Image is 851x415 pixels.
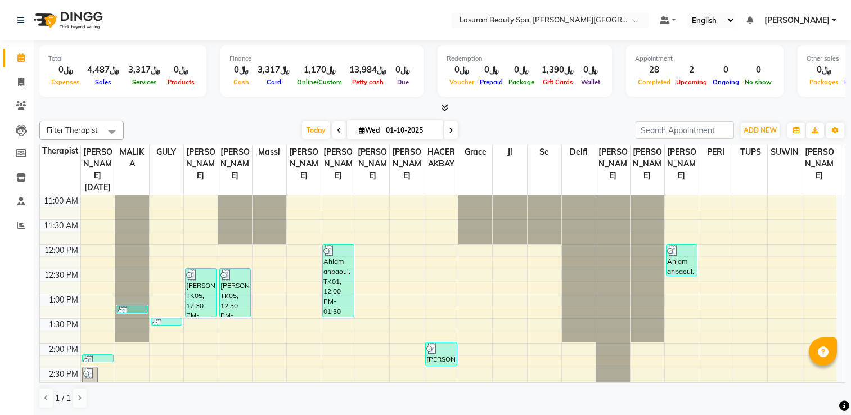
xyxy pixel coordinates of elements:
div: 0 [710,64,742,76]
div: ﷼0 [165,64,197,76]
div: ﷼3,317 [124,64,165,76]
span: Completed [635,78,673,86]
div: Finance [229,54,415,64]
span: Upcoming [673,78,710,86]
div: ﷼0 [506,64,537,76]
div: 12:30 PM [42,269,80,281]
span: Ongoing [710,78,742,86]
span: Package [506,78,537,86]
span: Gift Cards [540,78,576,86]
div: 12:00 PM [42,245,80,256]
span: Petty cash [349,78,386,86]
span: [PERSON_NAME] [287,145,321,183]
span: se [528,145,561,159]
button: ADD NEW [741,123,780,138]
div: 2:00 PM [47,344,80,355]
div: Appointment [635,54,775,64]
div: ﷼0 [48,64,83,76]
span: PERI [699,145,733,159]
div: ﷼0 [229,64,253,76]
span: [PERSON_NAME] [355,145,389,183]
div: Therapist [40,145,80,157]
img: logo [29,4,106,36]
div: ﷼3,317 [253,64,294,76]
span: Delfi [562,145,596,159]
span: massi [253,145,286,159]
span: ADD NEW [744,126,777,134]
span: Services [129,78,160,86]
span: Packages [807,78,841,86]
div: [PERSON_NAME], TK05, 12:30 PM-01:30 PM, CLASSIC PEDICURE | باديكير كلاسيك [220,269,251,317]
span: [PERSON_NAME] [321,145,355,183]
span: 1 / 1 [55,393,71,404]
div: ﷼13,984 [345,64,391,76]
span: [PERSON_NAME] [390,145,424,183]
div: 2:30 PM [47,368,80,380]
span: Wallet [578,78,603,86]
span: [PERSON_NAME] [218,145,252,183]
div: 0 [742,64,775,76]
span: [PERSON_NAME] [802,145,836,183]
span: MALIKA [115,145,149,171]
div: [PERSON_NAME], TK05, 01:30 PM-01:31 PM, HAIR CUT | قص الشعر [151,318,182,325]
div: ﷼0 [807,64,841,76]
span: SUWIN [768,145,802,159]
div: ﷼0 [578,64,603,76]
span: Today [302,121,330,139]
iframe: chat widget [804,370,840,404]
div: ﷼1,170 [294,64,345,76]
div: Ahlam anbaoui, TK01, 12:00 PM-01:30 PM, Hydreclat Treatment | هيدريكلات -ترطيب البشرة [323,245,354,317]
div: 1:30 PM [47,319,80,331]
span: Prepaid [477,78,506,86]
span: Voucher [447,78,477,86]
span: Filter Therapist [47,125,98,134]
div: ﷼0 [391,64,415,76]
span: Card [264,78,284,86]
div: 28 [635,64,673,76]
input: Search Appointment [636,121,734,139]
div: Israa A, TK15, 02:30 PM-03:10 PM, Stem Cell Session for Roots | جلسة الخلاية الجزعيه للجذور [83,367,97,398]
div: 2 [673,64,710,76]
div: [PERSON_NAME], TK05, 12:30 PM-01:30 PM, CLASSIC PEDICURE | باديكير كلاسيك [186,269,217,317]
span: [PERSON_NAME] [184,145,218,183]
div: 1:00 PM [47,294,80,306]
div: ﷼4,487 [83,64,124,76]
span: Cash [231,78,252,86]
span: Online/Custom [294,78,345,86]
span: No show [742,78,775,86]
div: ﷼0 [477,64,506,76]
div: Redemption [447,54,603,64]
span: Wed [356,126,382,134]
span: TUPS [733,145,767,159]
div: 11:30 AM [42,220,80,232]
div: Ahlam anbaoui, TK01, 12:00 PM-12:40 PM, Stem Cell Session for Roots | جلسة الخلاية الجزعيه للجذور [667,245,697,276]
span: GULY [150,145,183,159]
div: logain althnyan, TK09, 01:15 PM-01:16 PM, HAIR CUT | قص الشعر [117,306,148,313]
span: [PERSON_NAME] [596,145,630,183]
span: Sales [92,78,114,86]
span: [PERSON_NAME] [665,145,699,183]
span: Products [165,78,197,86]
div: 11:00 AM [42,195,80,207]
div: Israa A, TK10, 02:15 PM-02:16 PM, BLOW DRY SHORT | تجفيف الشعر القصير [83,355,114,362]
span: [PERSON_NAME] [764,15,830,26]
span: Ji [493,145,526,159]
div: Total [48,54,197,64]
input: 2025-10-01 [382,122,439,139]
span: Expenses [48,78,83,86]
span: HACER AKBAY [424,145,458,171]
div: ﷼1,390 [537,64,578,76]
span: Grace [458,145,492,159]
span: [PERSON_NAME] [631,145,664,183]
div: ﷼0 [447,64,477,76]
div: [PERSON_NAME], TK08, 02:00 PM-02:30 PM, Head Neck Shoulder Foot Massage | جلسه تدليك الرأس والرقب... [426,342,457,366]
span: Due [394,78,412,86]
span: [PERSON_NAME][DATE] [81,145,115,195]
